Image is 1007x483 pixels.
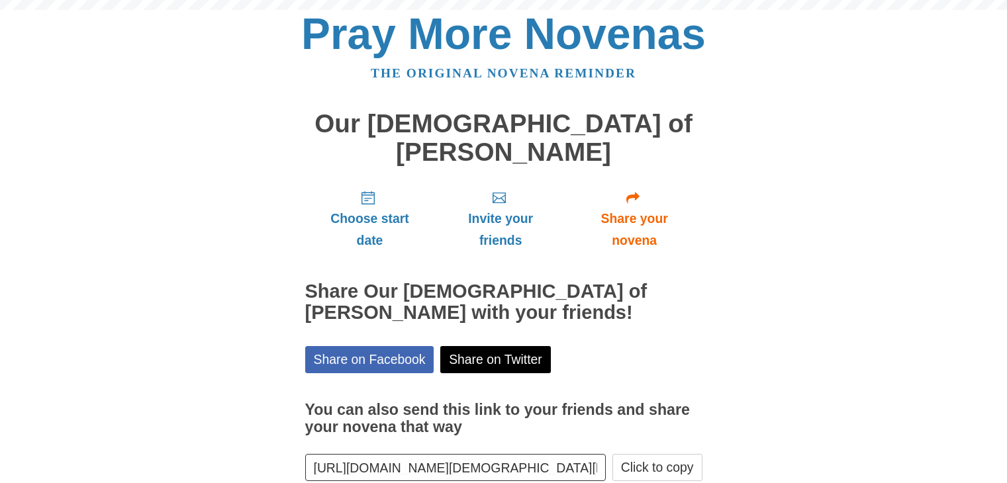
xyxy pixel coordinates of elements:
h3: You can also send this link to your friends and share your novena that way [305,402,702,435]
a: Pray More Novenas [301,9,706,58]
h2: Share Our [DEMOGRAPHIC_DATA] of [PERSON_NAME] with your friends! [305,281,702,324]
a: Share your novena [567,179,702,258]
span: Share your novena [580,208,689,251]
a: Share on Twitter [440,346,551,373]
a: Choose start date [305,179,435,258]
button: Click to copy [612,454,702,481]
a: Share on Facebook [305,346,434,373]
span: Choose start date [318,208,422,251]
h1: Our [DEMOGRAPHIC_DATA] of [PERSON_NAME] [305,110,702,166]
a: Invite your friends [434,179,566,258]
span: Invite your friends [448,208,553,251]
a: The original novena reminder [371,66,636,80]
